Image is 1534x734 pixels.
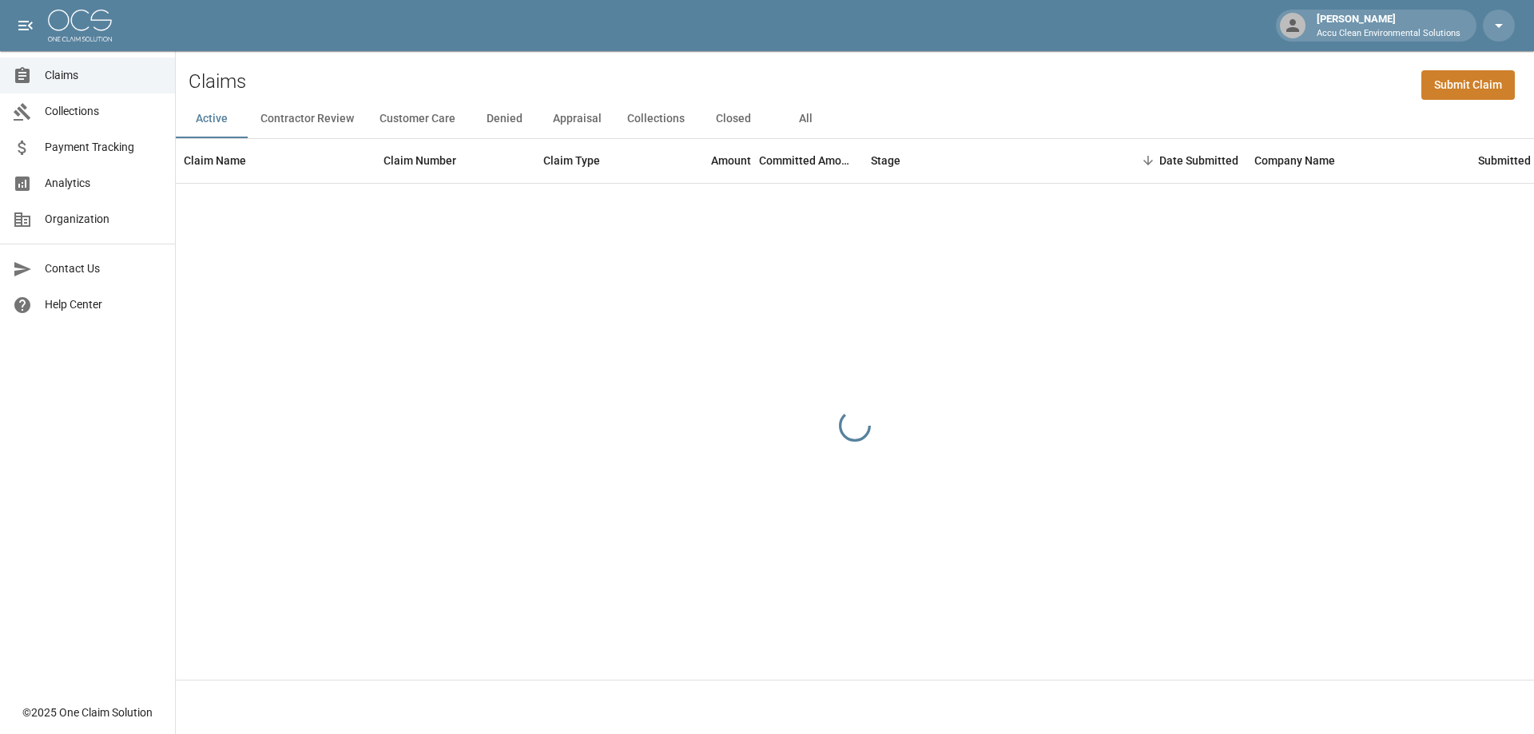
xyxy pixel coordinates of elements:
[1317,27,1460,41] p: Accu Clean Environmental Solutions
[45,67,162,84] span: Claims
[45,175,162,192] span: Analytics
[769,100,841,138] button: All
[176,100,1534,138] div: dynamic tabs
[383,138,456,183] div: Claim Number
[1159,138,1238,183] div: Date Submitted
[540,100,614,138] button: Appraisal
[543,138,600,183] div: Claim Type
[1137,149,1159,172] button: Sort
[45,103,162,120] span: Collections
[10,10,42,42] button: open drawer
[176,138,376,183] div: Claim Name
[45,211,162,228] span: Organization
[45,139,162,156] span: Payment Tracking
[376,138,535,183] div: Claim Number
[871,138,900,183] div: Stage
[1421,70,1515,100] a: Submit Claim
[176,100,248,138] button: Active
[1310,11,1467,40] div: [PERSON_NAME]
[759,138,863,183] div: Committed Amount
[22,704,153,720] div: © 2025 One Claim Solution
[248,100,367,138] button: Contractor Review
[655,138,759,183] div: Amount
[48,10,112,42] img: ocs-logo-white-transparent.png
[614,100,697,138] button: Collections
[45,260,162,277] span: Contact Us
[1103,138,1246,183] div: Date Submitted
[468,100,540,138] button: Denied
[711,138,751,183] div: Amount
[1246,138,1470,183] div: Company Name
[184,138,246,183] div: Claim Name
[535,138,655,183] div: Claim Type
[863,138,1103,183] div: Stage
[759,138,855,183] div: Committed Amount
[1254,138,1335,183] div: Company Name
[189,70,246,93] h2: Claims
[45,296,162,313] span: Help Center
[697,100,769,138] button: Closed
[367,100,468,138] button: Customer Care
